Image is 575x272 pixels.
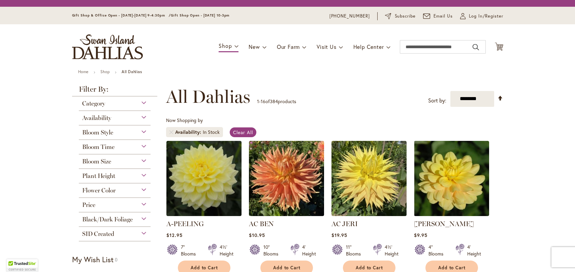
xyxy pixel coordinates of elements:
[166,117,203,123] span: Now Shopping by
[249,211,324,217] a: AC BEN
[230,127,256,137] a: Clear All
[317,43,336,50] span: Visit Us
[257,96,296,107] p: - of products
[166,220,204,228] a: A-PEELING
[414,232,427,238] span: $9.95
[249,232,265,238] span: $10.95
[434,13,453,20] span: Email Us
[78,69,89,74] a: Home
[233,129,253,135] span: Clear All
[171,13,229,18] span: Gift Shop Open - [DATE] 10-3pm
[428,94,446,107] label: Sort by:
[423,13,453,20] a: Email Us
[270,98,278,104] span: 384
[82,100,105,107] span: Category
[329,13,370,20] a: [PHONE_NUMBER]
[72,254,114,264] strong: My Wish List
[72,13,171,18] span: Gift Shop & Office Open - [DATE]-[DATE] 9-4:30pm /
[7,259,38,272] div: TrustedSite Certified
[166,211,242,217] a: A-Peeling
[395,13,416,20] span: Subscribe
[273,265,301,271] span: Add to Cart
[82,201,95,209] span: Price
[331,220,358,228] a: AC JERI
[257,98,259,104] span: 1
[460,13,503,20] a: Log In/Register
[82,158,111,165] span: Bloom Size
[263,244,282,257] div: 10" Blooms
[469,13,503,20] span: Log In/Register
[82,129,113,136] span: Bloom Style
[219,42,232,49] span: Shop
[249,43,260,50] span: New
[72,34,143,59] a: store logo
[169,130,173,134] a: Remove Availability In Stock
[100,69,110,74] a: Shop
[82,187,116,194] span: Flower Color
[82,230,114,238] span: SID Created
[331,211,407,217] a: AC Jeri
[353,43,384,50] span: Help Center
[82,114,111,122] span: Availability
[414,211,489,217] a: AHOY MATEY
[82,172,115,180] span: Plant Height
[346,244,365,257] div: 11" Blooms
[277,43,300,50] span: Our Farm
[385,244,398,257] div: 4½' Height
[82,216,133,223] span: Black/Dark Foliage
[385,13,416,20] a: Subscribe
[467,244,481,257] div: 4' Height
[331,141,407,216] img: AC Jeri
[473,42,479,53] button: Search
[261,98,265,104] span: 16
[249,220,274,228] a: AC BEN
[181,244,200,257] div: 7" Blooms
[175,129,203,135] span: Availability
[166,232,183,238] span: $12.95
[191,265,218,271] span: Add to Cart
[438,265,466,271] span: Add to Cart
[203,129,220,135] div: In Stock
[249,141,324,216] img: AC BEN
[166,141,242,216] img: A-Peeling
[122,69,142,74] strong: All Dahlias
[414,220,474,228] a: [PERSON_NAME]
[220,244,233,257] div: 4½' Height
[302,244,316,257] div: 4' Height
[72,86,158,96] strong: Filter By:
[356,265,383,271] span: Add to Cart
[166,87,250,107] span: All Dahlias
[82,143,115,151] span: Bloom Time
[414,141,489,216] img: AHOY MATEY
[331,232,347,238] span: $19.95
[428,244,447,257] div: 4" Blooms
